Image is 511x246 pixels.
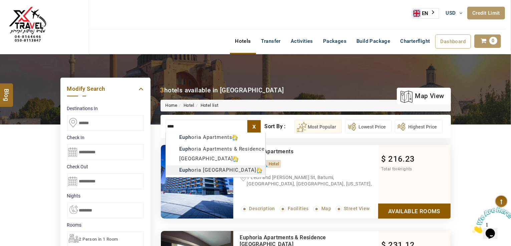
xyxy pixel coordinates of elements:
[318,34,351,48] a: Packages
[166,144,265,164] div: oria Apartments & Residence [GEOGRAPHIC_DATA]
[240,148,294,155] a: Euphoria Apartments
[395,34,435,48] a: Charterflight
[161,86,284,95] div: hotels available in [GEOGRAPHIC_DATA]
[388,154,415,164] span: 216.23
[67,134,144,141] label: Check In
[67,163,144,170] label: Check Out
[489,37,497,45] span: 0
[381,154,386,164] span: $
[269,161,279,166] span: Hotel
[249,206,275,211] span: Description
[256,34,286,48] a: Transfer
[230,34,256,48] a: Hotels
[166,133,265,142] div: oria Apartments
[413,8,439,19] aside: Language selected: English
[67,192,144,199] label: nights
[240,175,372,193] span: 1 Lech and [PERSON_NAME] St, Batumi, [GEOGRAPHIC_DATA], [GEOGRAPHIC_DATA], [US_STATE], 6001
[446,10,456,16] span: USD
[413,8,439,18] a: EN
[264,120,294,133] div: Sort By :
[184,103,194,108] a: Hotel
[400,38,430,44] span: Charterflight
[381,167,412,171] span: Total for nights
[67,105,144,112] label: Destinations In
[232,135,238,140] img: hotelicon.PNG
[67,222,144,228] label: Rooms
[467,7,505,19] a: Credit Limit
[3,3,5,8] span: 1
[179,146,191,152] b: Euph
[470,204,511,236] iframe: chat widget
[161,86,164,94] b: 3
[413,8,439,19] div: Language
[398,167,400,171] span: 4
[166,165,265,175] div: oria [GEOGRAPHIC_DATA]
[344,206,369,211] span: Street View
[321,206,331,211] span: Map
[3,3,44,29] img: Chat attention grabber
[474,34,501,48] a: 0
[79,237,118,242] span: 2 Person in 1 Room
[233,156,238,162] img: hotelicon.PNG
[240,148,350,155] div: Euphoria Apartments
[257,168,262,173] img: hotelicon.PNG
[395,120,443,133] button: Highest Price
[294,120,342,133] button: Most Popular
[161,145,233,219] img: WZVoa7Nr_d2b5ca33bd970f64a6301fa75ae2eb22.png
[179,167,191,173] b: Euph
[400,89,444,103] a: map view
[441,38,466,45] span: Dashboard
[2,88,11,94] span: Blog
[247,120,261,133] label: x
[179,134,191,140] b: Euph
[378,203,451,219] a: Show Rooms
[286,34,318,48] a: Activities
[67,84,144,93] a: Modify Search
[288,206,309,211] span: Facilities
[166,103,178,108] a: Home
[194,102,219,109] li: Hotel list
[351,34,395,48] a: Build Package
[5,3,50,48] img: The Royal Line Holidays
[345,120,392,133] button: Lowest Price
